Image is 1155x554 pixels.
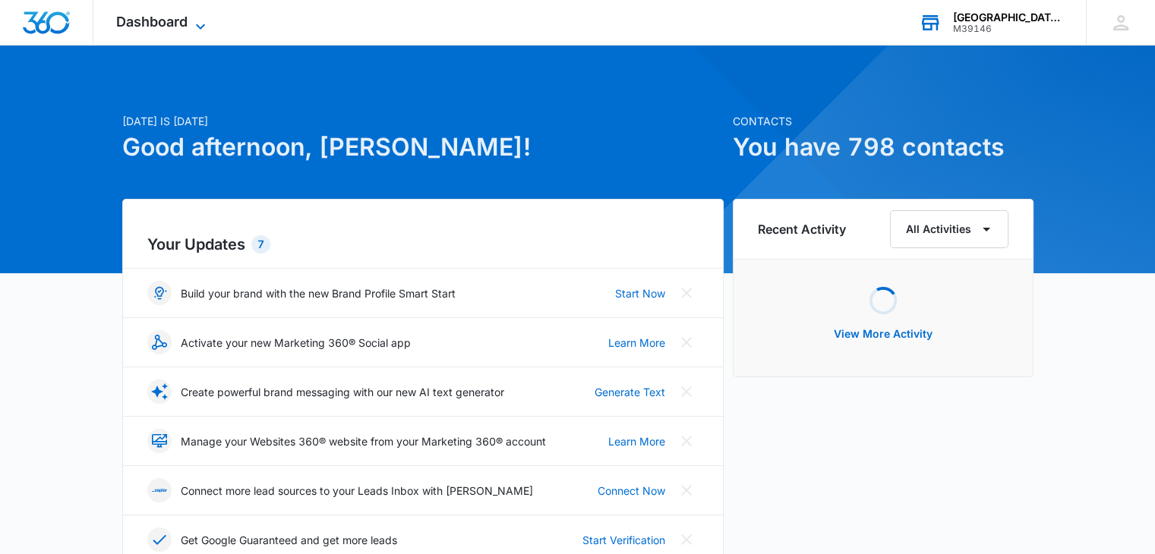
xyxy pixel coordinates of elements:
[608,335,665,351] a: Learn More
[953,24,1064,34] div: account id
[674,478,699,502] button: Close
[674,330,699,354] button: Close
[674,527,699,552] button: Close
[122,113,724,129] p: [DATE] is [DATE]
[147,233,699,256] h2: Your Updates
[595,384,665,400] a: Generate Text
[758,220,846,238] h6: Recent Activity
[181,384,504,400] p: Create powerful brand messaging with our new AI text generator
[890,210,1008,248] button: All Activities
[674,429,699,453] button: Close
[674,281,699,305] button: Close
[181,433,546,449] p: Manage your Websites 360® website from your Marketing 360® account
[181,285,456,301] p: Build your brand with the new Brand Profile Smart Start
[116,14,188,30] span: Dashboard
[181,483,533,499] p: Connect more lead sources to your Leads Inbox with [PERSON_NAME]
[733,113,1034,129] p: Contacts
[674,379,699,404] button: Close
[181,335,411,351] p: Activate your new Marketing 360® Social app
[608,433,665,449] a: Learn More
[598,483,665,499] a: Connect Now
[582,532,665,548] a: Start Verification
[819,316,948,352] button: View More Activity
[122,129,724,165] h1: Good afternoon, [PERSON_NAME]!
[181,532,397,548] p: Get Google Guaranteed and get more leads
[615,285,665,301] a: Start Now
[733,129,1034,165] h1: You have 798 contacts
[953,11,1064,24] div: account name
[251,235,270,253] div: 7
